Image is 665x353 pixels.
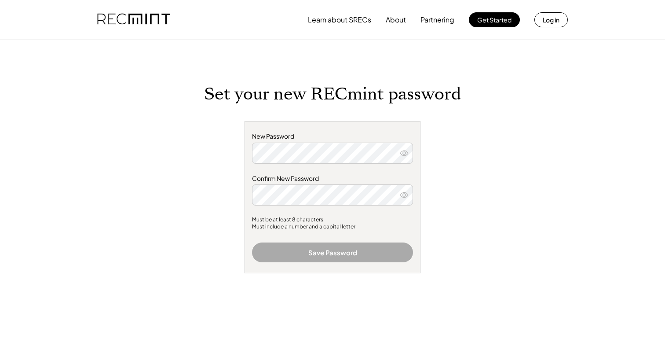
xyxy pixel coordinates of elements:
[252,132,413,141] div: New Password
[252,243,413,262] button: Save Password
[204,84,461,107] h1: Set your new RECmint password
[534,12,568,27] button: Log in
[420,11,454,29] button: Partnering
[308,11,371,29] button: Learn about SRECs
[469,12,520,27] button: Get Started
[252,216,413,232] div: Must be at least 8 characters Must include a number and a capital letter
[252,174,413,183] div: Confirm New Password
[386,11,406,29] button: About
[97,5,170,35] img: recmint-logotype%403x.png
